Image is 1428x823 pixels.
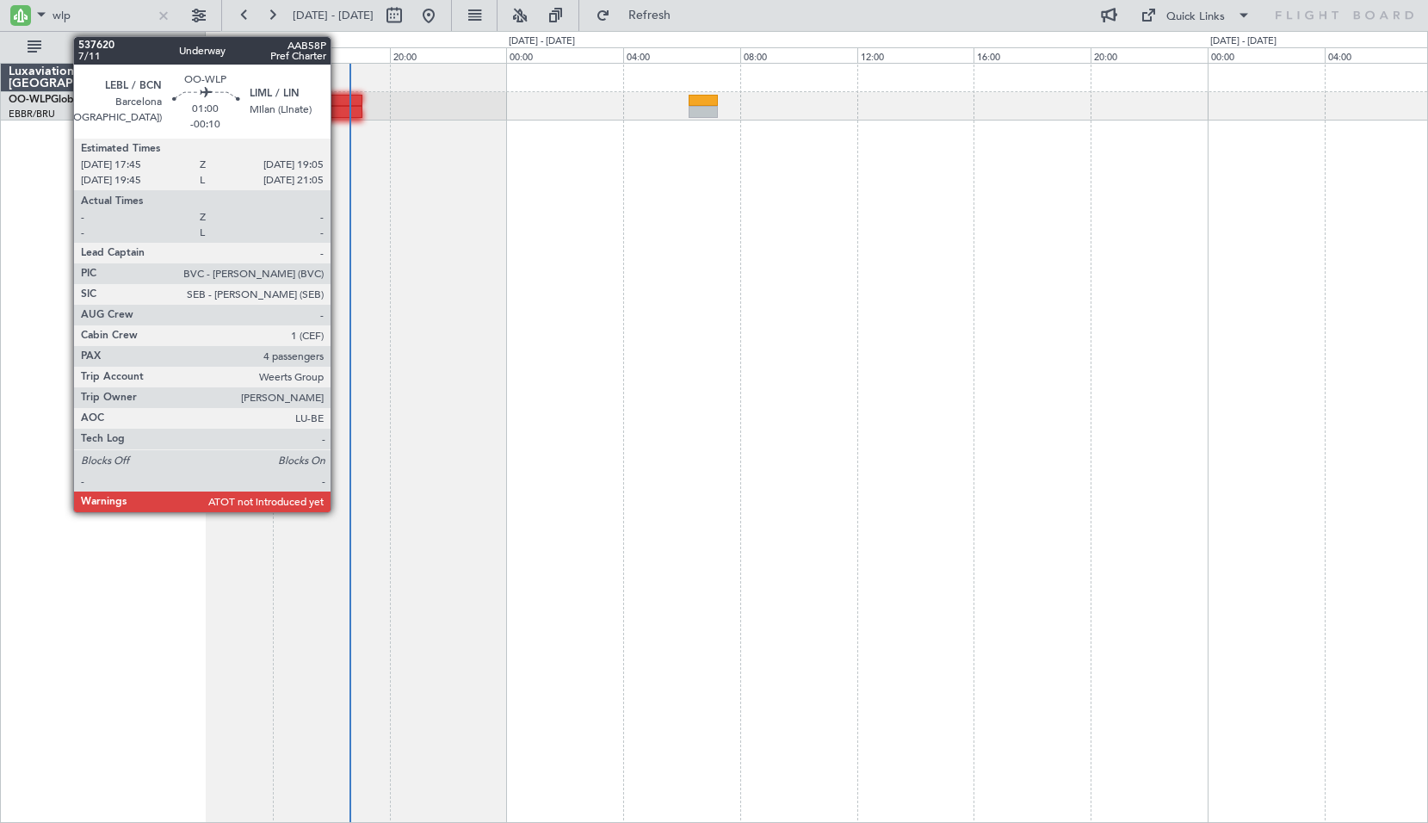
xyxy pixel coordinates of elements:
div: [DATE] - [DATE] [509,34,575,49]
button: Refresh [588,2,691,29]
span: All Aircraft [45,41,182,53]
div: 20:00 [1091,47,1208,63]
div: 08:00 [740,47,857,63]
div: Quick Links [1166,9,1225,26]
span: OO-WLP [9,95,51,105]
div: [DATE] - [DATE] [208,34,275,49]
div: [DATE] - [DATE] [1210,34,1277,49]
button: Quick Links [1132,2,1259,29]
div: 16:00 [974,47,1091,63]
button: All Aircraft [19,34,187,61]
a: EBBR/BRU [9,108,55,121]
span: Refresh [614,9,686,22]
span: [DATE] - [DATE] [293,8,374,23]
a: OO-WLPGlobal 5500 [9,95,109,105]
div: 04:00 [623,47,740,63]
div: 12:00 [857,47,974,63]
div: 00:00 [506,47,623,63]
div: 00:00 [1208,47,1325,63]
div: 20:00 [390,47,507,63]
div: 16:00 [273,47,390,63]
div: 12:00 [156,47,273,63]
input: A/C (Reg. or Type) [53,3,151,28]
